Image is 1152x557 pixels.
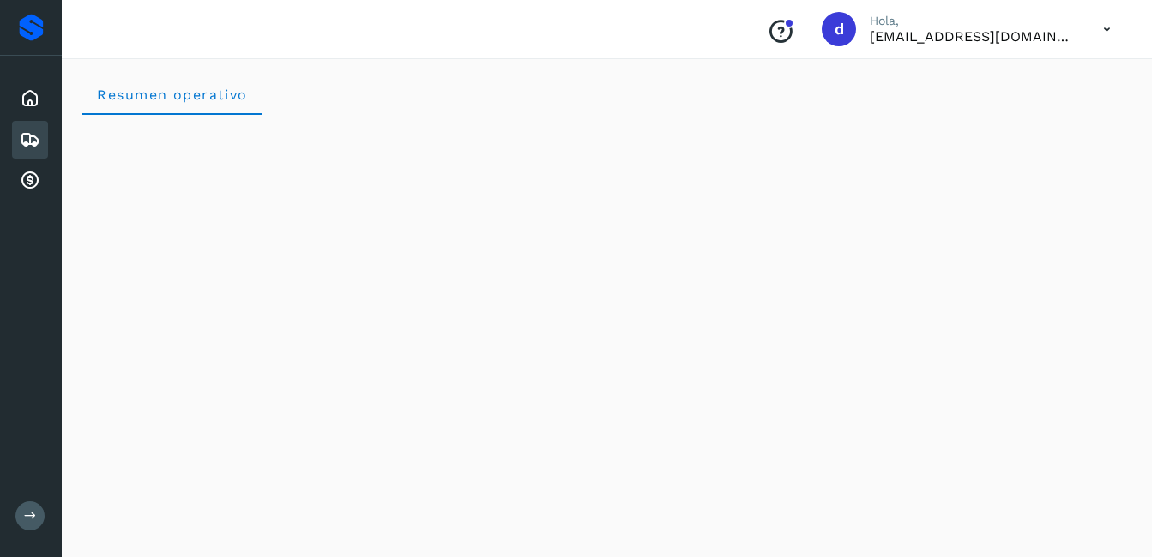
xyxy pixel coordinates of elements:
[12,121,48,159] div: Embarques
[870,28,1076,45] p: dcordero@grupoterramex.com
[12,80,48,117] div: Inicio
[12,162,48,200] div: Cuentas por cobrar
[96,87,248,103] span: Resumen operativo
[870,14,1076,28] p: Hola,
